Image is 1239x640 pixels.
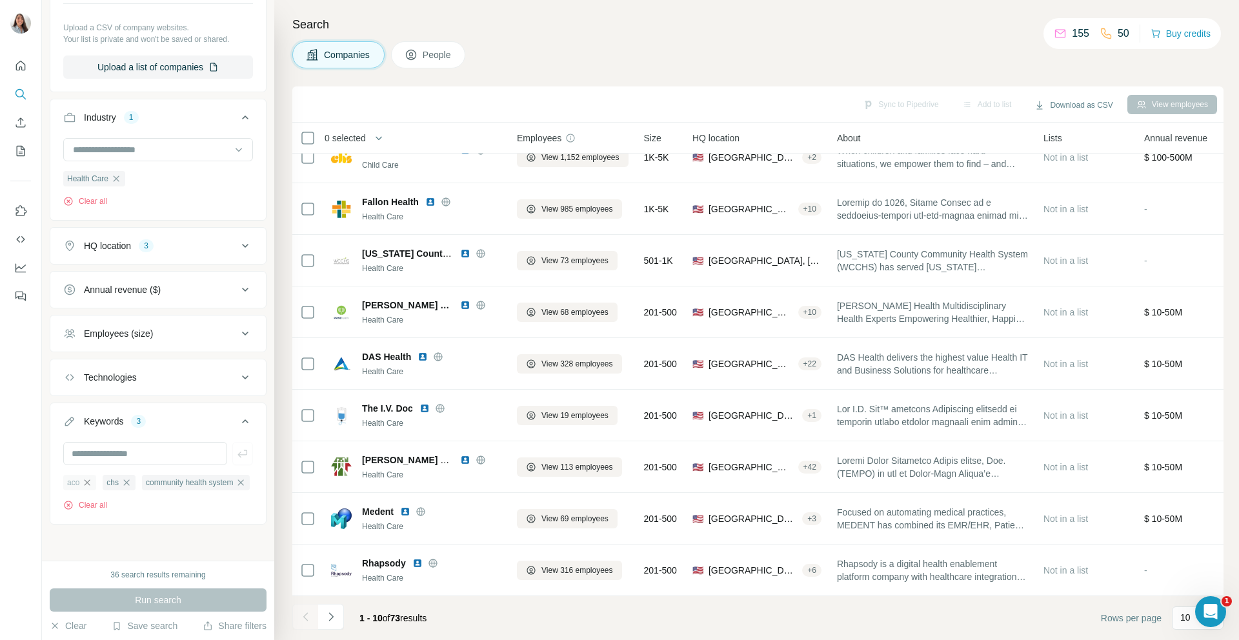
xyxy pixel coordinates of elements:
[10,199,31,223] button: Use Surfe on LinkedIn
[837,557,1028,583] span: Rhapsody is a digital health enablement platform company with healthcare integration, identity ma...
[50,230,266,261] button: HQ location3
[644,409,677,422] span: 201-500
[1144,255,1147,266] span: -
[837,351,1028,377] span: DAS Health delivers the highest value Health IT and Business Solutions for healthcare organizatio...
[1222,596,1232,606] span: 1
[1043,410,1088,421] span: Not in a list
[10,54,31,77] button: Quick start
[362,417,501,429] div: Health Care
[1043,204,1088,214] span: Not in a list
[644,132,661,145] span: Size
[331,560,352,581] img: Logo of Rhapsody
[460,455,470,465] img: LinkedIn logo
[423,48,452,61] span: People
[63,55,253,79] button: Upload a list of companies
[1072,26,1089,41] p: 155
[1101,612,1162,625] span: Rows per page
[50,362,266,393] button: Technologies
[1043,359,1088,369] span: Not in a list
[1144,204,1147,214] span: -
[331,147,352,168] img: Logo of Children's Home Society of Florida
[517,251,618,270] button: View 73 employees
[331,508,352,529] img: Logo of Medent
[709,151,797,164] span: [GEOGRAPHIC_DATA], [US_STATE]
[709,357,793,370] span: [GEOGRAPHIC_DATA], [US_STATE]
[802,565,821,576] div: + 6
[517,561,622,580] button: View 316 employees
[541,203,613,215] span: View 985 employees
[644,564,677,577] span: 201-500
[131,415,146,427] div: 3
[541,410,609,421] span: View 19 employees
[837,145,1028,170] span: When children and families face hard situations, we empower them to find – and pursue – opportuni...
[362,248,565,259] span: [US_STATE] County Community Health System
[67,173,108,185] span: Health Care
[362,557,406,570] span: Rhapsody
[331,457,352,476] img: Logo of Jessie Trice Community Health System
[400,506,410,517] img: LinkedIn logo
[798,306,821,318] div: + 10
[1195,596,1226,627] iframe: Intercom live chat
[692,151,703,164] span: 🇺🇸
[67,477,79,488] span: aco
[418,352,428,362] img: LinkedIn logo
[692,203,703,215] span: 🇺🇸
[1043,307,1088,317] span: Not in a list
[10,139,31,163] button: My lists
[709,203,793,215] span: [GEOGRAPHIC_DATA], [US_STATE]
[110,569,205,581] div: 36 search results remaining
[692,357,703,370] span: 🇺🇸
[292,15,1224,34] h4: Search
[802,410,821,421] div: + 1
[390,613,401,623] span: 73
[709,306,793,319] span: [GEOGRAPHIC_DATA], [US_STATE]
[517,457,622,477] button: View 113 employees
[331,405,352,426] img: Logo of The I.V. Doc
[1043,514,1088,524] span: Not in a list
[837,196,1028,222] span: Loremip do 1026, Sitame Consec ad e seddoeius-tempori utl-etd-magnaa enimad mini veniamqu nostrud...
[1144,565,1147,575] span: -
[10,13,31,34] img: Avatar
[359,613,427,623] span: results
[63,195,107,207] button: Clear all
[541,565,613,576] span: View 316 employees
[709,512,797,525] span: [GEOGRAPHIC_DATA], [US_STATE]
[1043,255,1088,266] span: Not in a list
[50,102,266,138] button: Industry1
[203,619,267,632] button: Share filters
[84,239,131,252] div: HQ location
[362,455,555,465] span: [PERSON_NAME] Community Health System
[1144,359,1182,369] span: $ 10-50M
[139,240,154,252] div: 3
[325,132,366,145] span: 0 selected
[362,299,454,312] span: [PERSON_NAME] Health
[517,303,618,322] button: View 68 employees
[644,254,673,267] span: 501-1K
[644,512,677,525] span: 201-500
[1118,26,1129,41] p: 50
[324,48,371,61] span: Companies
[1144,410,1182,421] span: $ 10-50M
[106,477,119,488] span: chs
[541,255,609,266] span: View 73 employees
[541,461,613,473] span: View 113 employees
[1151,25,1211,43] button: Buy credits
[837,506,1028,532] span: Focused on automating medical practices, MEDENT has combined its EMR/EHR, Patient Engagement, Pra...
[644,357,677,370] span: 201-500
[10,285,31,308] button: Feedback
[146,477,233,488] span: community health system
[709,564,797,577] span: [GEOGRAPHIC_DATA], [US_STATE]
[837,454,1028,480] span: Loremi Dolor Sitametco Adipis elitse, Doe. (TEMPO) in utl et Dolor-Magn Aliqua’e adminimven quisn...
[517,199,622,219] button: View 985 employees
[692,564,703,577] span: 🇺🇸
[10,83,31,106] button: Search
[425,197,436,207] img: LinkedIn logo
[1043,565,1088,575] span: Not in a list
[63,34,253,45] p: Your list is private and won't be saved or shared.
[837,403,1028,428] span: Lor I.D. Sit™ ametcons Adipiscing elitsedd ei temporin utlabo etdolor magnaali enim admin veniamq...
[84,283,161,296] div: Annual revenue ($)
[541,152,619,163] span: View 1,152 employees
[63,499,107,511] button: Clear all
[419,403,430,414] img: LinkedIn logo
[517,132,561,145] span: Employees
